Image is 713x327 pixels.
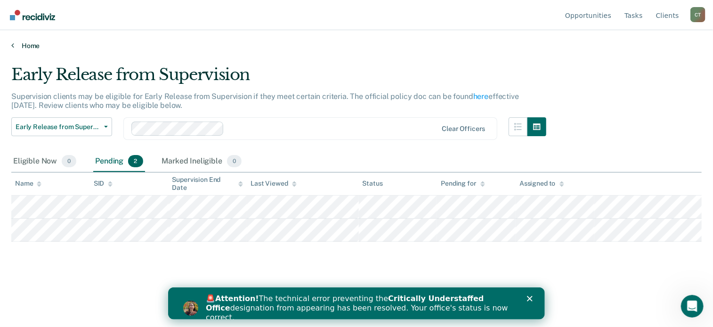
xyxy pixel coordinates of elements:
[38,7,347,35] div: 🚨 The technical error preventing the designation from appearing has been resolved. Your office's ...
[62,155,76,167] span: 0
[251,180,296,188] div: Last Viewed
[519,180,564,188] div: Assigned to
[15,180,41,188] div: Name
[11,117,112,136] button: Early Release from Supervision
[16,123,100,131] span: Early Release from Supervision
[10,10,55,20] img: Recidiviz
[128,155,143,167] span: 2
[473,92,488,101] a: here
[359,8,368,14] div: Close
[11,151,78,172] div: Eligible Now0
[94,180,113,188] div: SID
[47,7,91,16] b: Attention!
[172,176,243,192] div: Supervision End Date
[11,92,519,110] p: Supervision clients may be eligible for Early Release from Supervision if they meet certain crite...
[160,151,244,172] div: Marked Ineligible0
[363,180,383,188] div: Status
[38,7,316,25] b: Critically Understaffed Office
[690,7,705,22] button: Profile dropdown button
[441,180,485,188] div: Pending for
[11,65,546,92] div: Early Release from Supervision
[690,7,705,22] div: C T
[93,151,145,172] div: Pending2
[681,295,704,318] iframe: Intercom live chat
[168,287,545,319] iframe: Intercom live chat banner
[227,155,242,167] span: 0
[442,125,485,133] div: Clear officers
[11,41,702,50] a: Home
